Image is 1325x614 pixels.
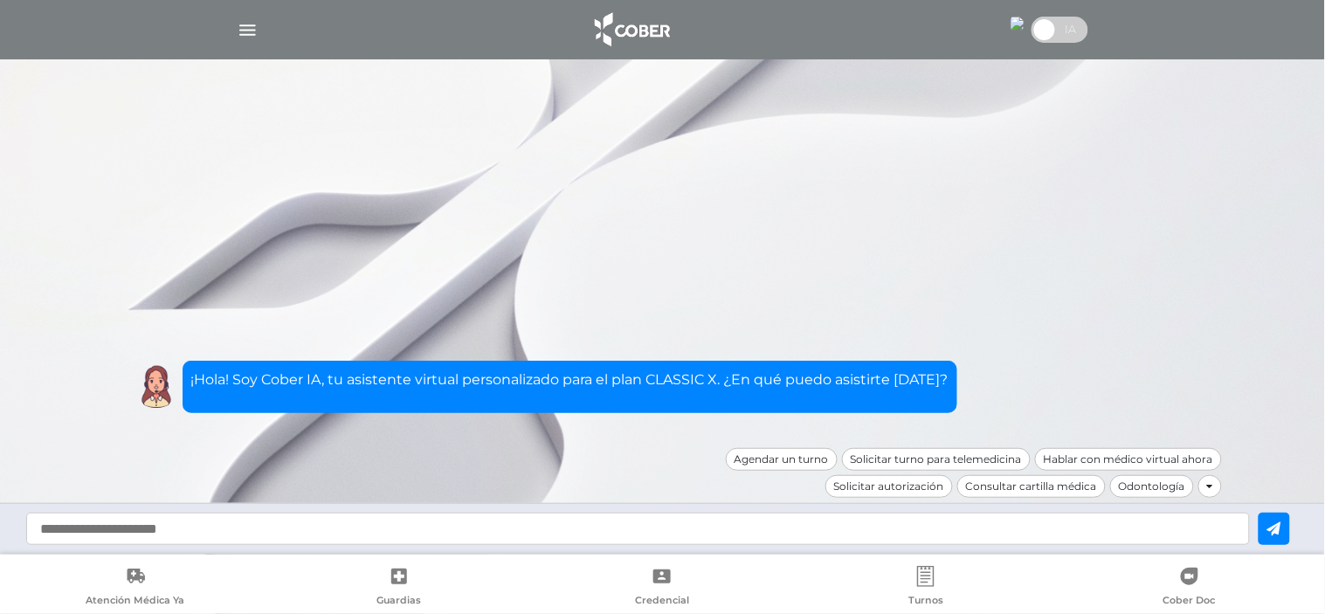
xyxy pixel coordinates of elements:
[957,475,1106,498] div: Consultar cartilla médica
[191,369,949,390] p: ¡Hola! Soy Cober IA, tu asistente virtual personalizado para el plan CLASSIC X. ¿En qué puedo asi...
[794,566,1058,611] a: Turnos
[3,566,267,611] a: Atención Médica Ya
[1163,594,1216,610] span: Cober Doc
[1110,475,1194,498] div: Odontología
[531,566,795,611] a: Credencial
[726,448,838,471] div: Agendar un turno
[635,594,689,610] span: Credencial
[1011,17,1025,31] img: 33663
[135,365,178,409] img: Cober IA
[825,475,953,498] div: Solicitar autorización
[585,9,677,51] img: logo_cober_home-white.png
[1058,566,1322,611] a: Cober Doc
[237,19,259,41] img: Cober_menu-lines-white.svg
[267,566,531,611] a: Guardias
[842,448,1031,471] div: Solicitar turno para telemedicina
[376,594,421,610] span: Guardias
[1035,448,1222,471] div: Hablar con médico virtual ahora
[908,594,943,610] span: Turnos
[86,594,184,610] span: Atención Médica Ya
